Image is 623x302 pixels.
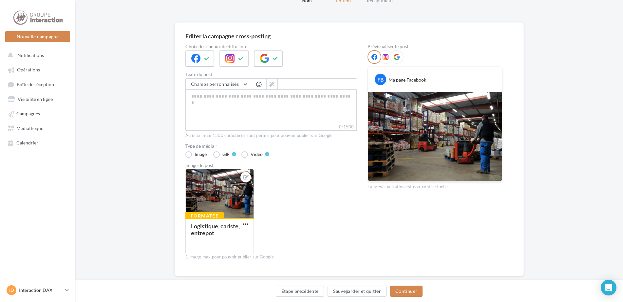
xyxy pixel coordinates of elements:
div: Editer la campagne cross-posting [185,33,271,39]
div: La prévisualisation est non-contractuelle [368,181,502,190]
span: Notifications [17,52,44,58]
div: Ma page Facebook [388,77,426,83]
div: Vidéo [251,152,263,157]
div: Prévisualiser le post [368,44,502,49]
label: 0/1500 [185,123,357,131]
label: Choix des canaux de diffusion [185,44,357,49]
button: Sauvegarder et quitter [328,286,387,297]
div: FB [375,74,386,85]
a: Calendrier [4,137,71,148]
span: Médiathèque [16,125,43,131]
span: Campagnes [16,111,40,117]
div: Image [195,152,207,157]
a: Médiathèque [4,122,71,134]
div: Image du post [185,163,357,168]
label: Texte du post [185,72,357,77]
button: Nouvelle campagne [5,31,70,42]
label: Type de média * [185,144,357,148]
span: Visibilité en ligne [18,96,53,102]
a: Campagnes [4,107,71,119]
button: Continuer [390,286,423,297]
span: Champs personnalisés [191,81,239,87]
span: Opérations [17,67,40,73]
a: Opérations [4,64,71,75]
a: Boîte de réception [4,78,71,90]
div: 1 image max pour pouvoir publier sur Google [185,254,357,260]
button: Notifications [4,49,69,61]
span: Boîte de réception [17,82,54,87]
a: Visibilité en ligne [4,93,71,105]
p: Interaction DAX [19,287,63,293]
span: Calendrier [16,140,38,146]
div: Open Intercom Messenger [601,280,616,295]
div: GIF [222,152,230,157]
span: ID [9,287,14,293]
div: Au maximum 1500 caractères sont permis pour pouvoir publier sur Google [185,133,357,139]
button: Champs personnalisés [186,79,251,90]
button: Étape précédente [276,286,324,297]
a: ID Interaction DAX [5,284,70,296]
div: Formatée [185,212,224,219]
div: Logistique, cariste, entrepot [191,222,240,236]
